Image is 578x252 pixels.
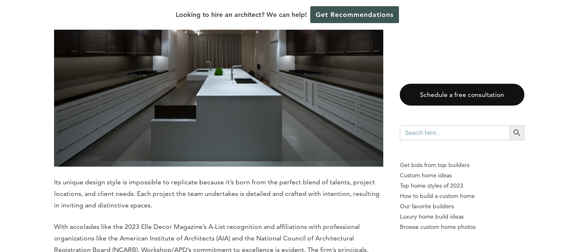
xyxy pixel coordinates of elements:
a: Get Recommendations [310,6,399,23]
svg: Search [512,128,521,137]
a: Luxury home build ideas [400,212,524,222]
a: Top home styles of 2023 [400,181,524,191]
a: Schedule a free consultation [400,84,524,106]
iframe: Drift Widget Chat Controller [420,193,568,242]
a: How to build a custom home [400,191,524,201]
p: Get bids from top builders [400,160,524,170]
p: Its unique design style is impossible to replicate because it’s born from the perfect blend of ta... [54,177,383,211]
a: Custom home ideas [400,170,524,181]
a: Browse custom home photos [400,222,524,232]
input: Search here... [400,125,510,140]
a: Our favorite builders [400,201,524,212]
